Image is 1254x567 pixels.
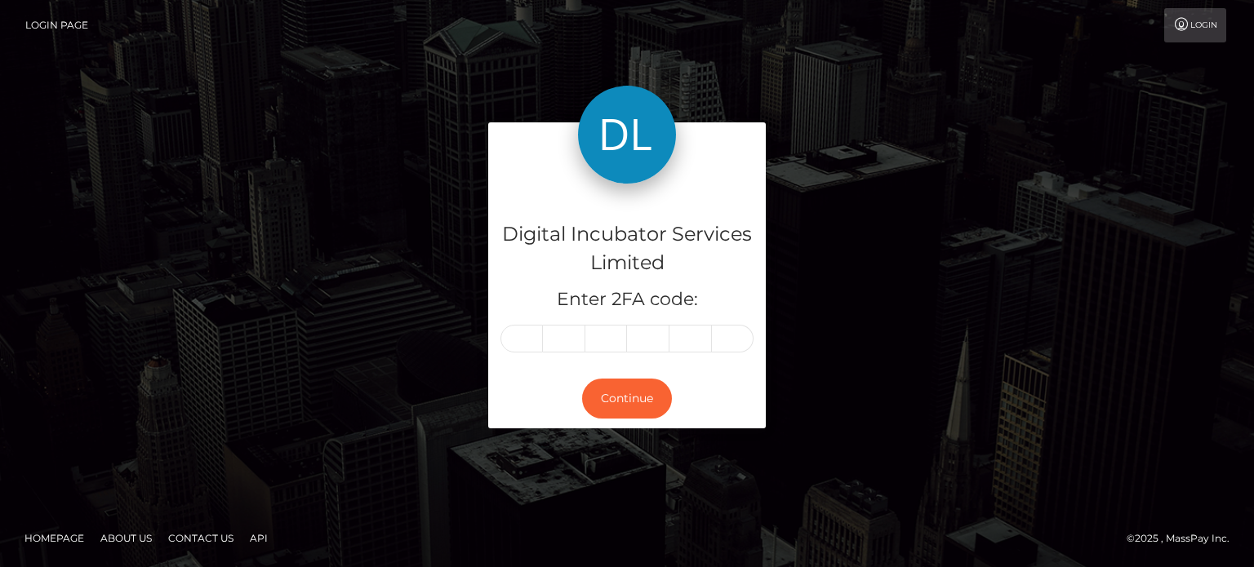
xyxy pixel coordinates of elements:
h5: Enter 2FA code: [500,287,754,312]
a: Homepage [18,525,91,551]
a: API [243,525,274,551]
h4: Digital Incubator Services Limited [500,220,754,277]
a: Login [1164,8,1226,42]
a: About Us [94,525,158,551]
a: Login Page [25,8,88,42]
img: Digital Incubator Services Limited [578,86,676,184]
a: Contact Us [162,525,240,551]
button: Continue [582,379,672,419]
div: © 2025 , MassPay Inc. [1127,529,1242,547]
